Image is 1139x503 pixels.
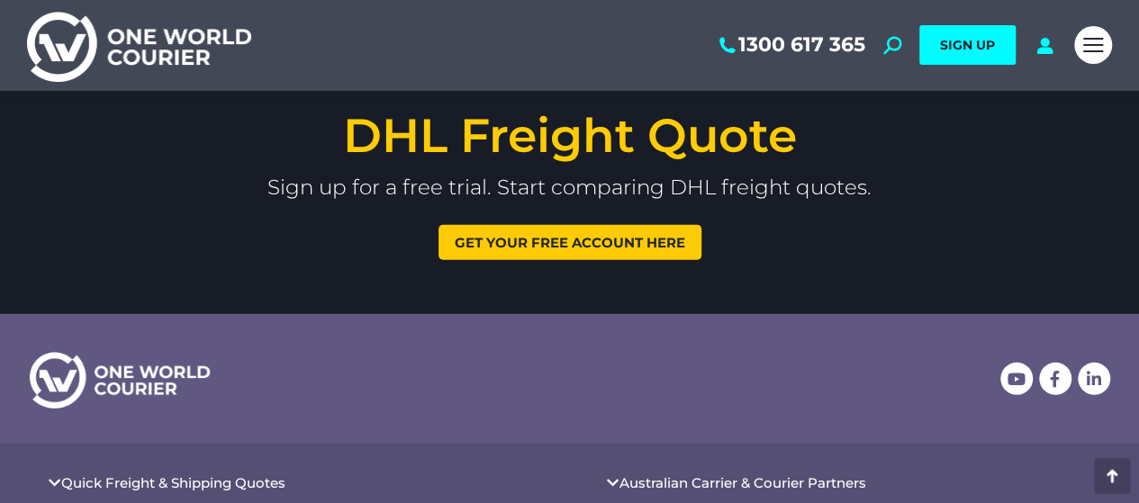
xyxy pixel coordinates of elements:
[27,9,251,82] img: One World Courier
[438,225,701,260] a: Get your free account here
[455,236,685,249] span: Get your free account here
[716,33,865,57] a: 1300 617 365
[919,25,1016,65] a: SIGN UP
[940,37,995,53] span: SIGN UP
[61,476,285,490] a: Quick Freight & Shipping Quotes
[1074,26,1112,64] a: Mobile menu icon
[619,476,866,490] a: Australian Carrier & Courier Partners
